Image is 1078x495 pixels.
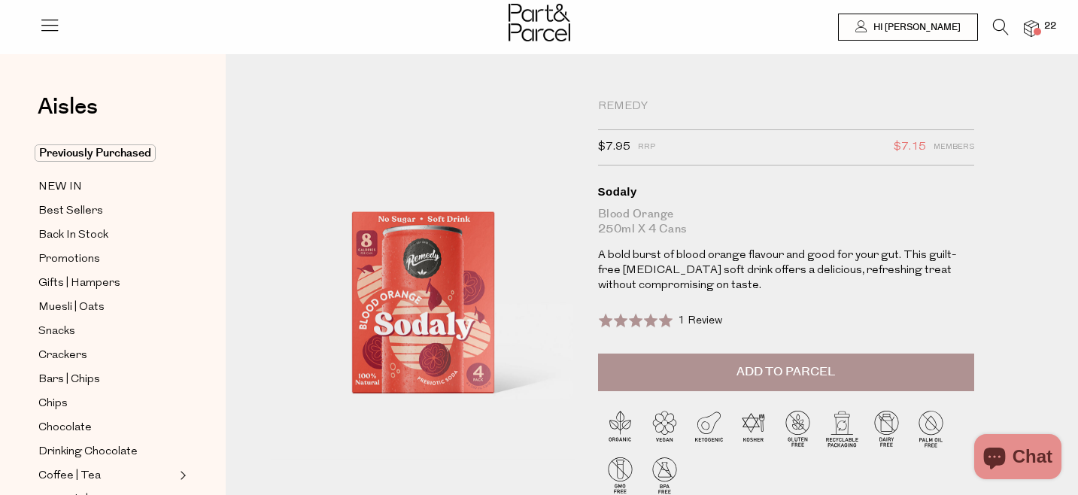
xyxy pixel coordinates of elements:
img: P_P-ICONS-Live_Bec_V11_Organic.svg [598,406,642,451]
a: Hi [PERSON_NAME] [838,14,978,41]
img: P_P-ICONS-Live_Bec_V11_Palm_Oil_Free.svg [909,406,953,451]
a: Muesli | Oats [38,298,175,317]
a: Aisles [38,96,98,133]
a: Chips [38,394,175,413]
span: Best Sellers [38,202,103,220]
div: Sodaly [598,184,974,199]
span: Add to Parcel [736,363,835,381]
img: P_P-ICONS-Live_Bec_V11_Ketogenic.svg [687,406,731,451]
img: P_P-ICONS-Live_Bec_V11_Vegan.svg [642,406,687,451]
a: Best Sellers [38,202,175,220]
span: Muesli | Oats [38,299,105,317]
span: NEW IN [38,178,82,196]
span: Members [934,138,974,157]
img: P_P-ICONS-Live_Bec_V11_Gluten_Free.svg [776,406,820,451]
img: P_P-ICONS-Live_Bec_V11_Kosher.svg [731,406,776,451]
span: Gifts | Hampers [38,275,120,293]
span: Coffee | Tea [38,467,101,485]
img: Sodaly [271,99,575,459]
img: Part&Parcel [509,4,570,41]
span: Drinking Chocolate [38,443,138,461]
a: Back In Stock [38,226,175,244]
a: Coffee | Tea [38,466,175,485]
span: $7.95 [598,138,630,157]
span: Chips [38,395,68,413]
a: Previously Purchased [38,144,175,162]
span: Aisles [38,90,98,123]
span: Snacks [38,323,75,341]
p: A bold burst of blood orange flavour and good for your gut. This guilt-free [MEDICAL_DATA] soft d... [598,248,974,293]
span: Promotions [38,251,100,269]
a: Snacks [38,322,175,341]
a: Promotions [38,250,175,269]
a: Drinking Chocolate [38,442,175,461]
span: Crackers [38,347,87,365]
span: Bars | Chips [38,371,100,389]
span: 1 Review [678,315,722,326]
a: Gifts | Hampers [38,274,175,293]
span: Hi [PERSON_NAME] [870,21,961,34]
div: Remedy [598,99,974,114]
button: Expand/Collapse Coffee | Tea [176,466,187,484]
span: RRP [638,138,655,157]
a: 22 [1024,20,1039,36]
img: P_P-ICONS-Live_Bec_V11_Dairy_Free.svg [864,406,909,451]
a: Chocolate [38,418,175,437]
span: Chocolate [38,419,92,437]
inbox-online-store-chat: Shopify online store chat [970,434,1066,483]
a: Crackers [38,346,175,365]
a: NEW IN [38,178,175,196]
span: 22 [1040,20,1060,33]
div: Blood orange 250ml x 4 Cans [598,207,974,237]
span: Previously Purchased [35,144,156,162]
button: Add to Parcel [598,354,974,391]
a: Bars | Chips [38,370,175,389]
span: Back In Stock [38,226,108,244]
img: P_P-ICONS-Live_Bec_V11_Recyclable_Packaging.svg [820,406,864,451]
span: $7.15 [894,138,926,157]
